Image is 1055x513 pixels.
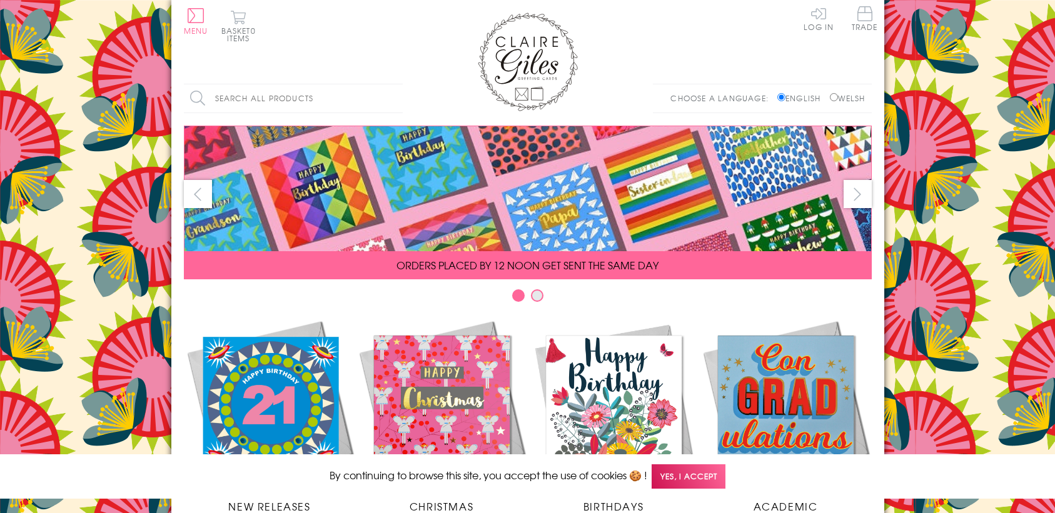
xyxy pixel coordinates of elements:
[184,84,403,112] input: Search all products
[184,25,208,36] span: Menu
[221,10,256,42] button: Basket0 items
[652,464,725,489] span: Yes, I accept
[852,6,878,31] span: Trade
[512,289,525,302] button: Carousel Page 1 (Current Slide)
[844,180,872,208] button: next
[478,12,578,111] img: Claire Giles Greetings Cards
[804,6,834,31] a: Log In
[777,92,827,104] label: English
[852,6,878,33] a: Trade
[830,92,866,104] label: Welsh
[184,289,872,308] div: Carousel Pagination
[396,257,659,272] span: ORDERS PLACED BY 12 NOON GET SENT THE SAME DAY
[390,84,403,112] input: Search
[184,8,208,34] button: Menu
[531,289,543,302] button: Carousel Page 2
[227,25,256,44] span: 0 items
[830,93,838,101] input: Welsh
[670,92,775,104] p: Choose a language:
[777,93,785,101] input: English
[184,180,212,208] button: prev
